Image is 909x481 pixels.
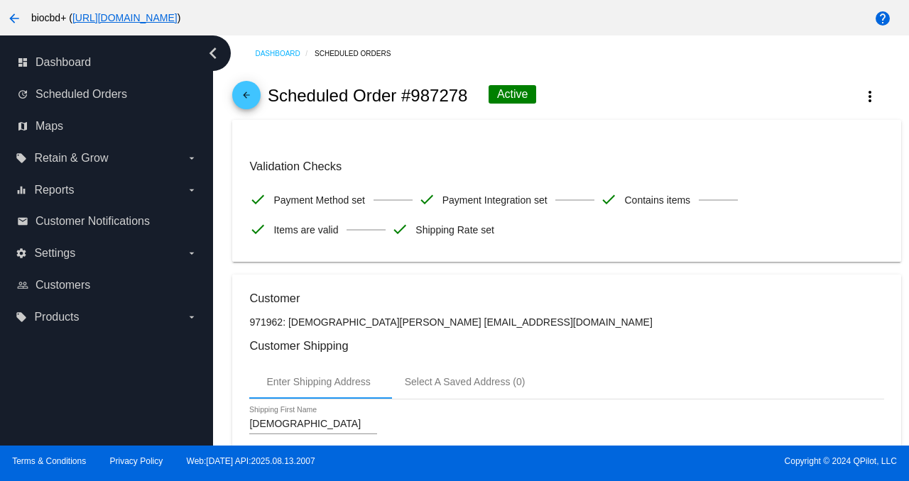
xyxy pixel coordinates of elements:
div: Enter Shipping Address [266,376,370,387]
a: map Maps [17,115,197,138]
input: Shipping First Name [249,419,377,430]
span: Payment Integration set [442,185,548,215]
div: Select A Saved Address (0) [405,376,526,387]
h3: Customer Shipping [249,339,883,353]
mat-icon: check [391,221,408,238]
a: Web:[DATE] API:2025.08.13.2007 [187,456,315,466]
span: Maps [36,120,63,133]
i: map [17,121,28,132]
a: email Customer Notifications [17,210,197,233]
a: Scheduled Orders [315,43,403,65]
mat-icon: more_vert [861,88,878,105]
span: Customer Notifications [36,215,150,228]
mat-icon: check [249,221,266,238]
span: Shipping Rate set [415,215,494,245]
a: Privacy Policy [110,456,163,466]
i: local_offer [16,311,27,323]
span: Settings [34,247,75,260]
a: people_outline Customers [17,274,197,297]
i: arrow_drop_down [186,153,197,164]
span: biocbd+ ( ) [31,12,180,23]
i: local_offer [16,153,27,164]
mat-icon: arrow_back [6,10,23,27]
mat-icon: check [249,191,266,208]
span: Items are valid [273,215,338,245]
span: Contains items [624,185,690,215]
mat-icon: help [874,10,891,27]
h2: Scheduled Order #987278 [268,86,468,106]
mat-icon: arrow_back [238,90,255,107]
a: dashboard Dashboard [17,51,197,74]
i: email [17,216,28,227]
i: update [17,89,28,100]
i: dashboard [17,57,28,68]
div: Active [489,85,537,104]
i: chevron_left [202,42,224,65]
span: Copyright © 2024 QPilot, LLC [467,456,897,466]
span: Reports [34,184,74,197]
p: 971962: [DEMOGRAPHIC_DATA][PERSON_NAME] [EMAIL_ADDRESS][DOMAIN_NAME] [249,316,883,328]
mat-icon: check [600,191,617,208]
i: equalizer [16,184,27,196]
span: Scheduled Orders [36,88,127,101]
span: Customers [36,279,90,292]
span: Products [34,311,79,324]
h3: Validation Checks [249,160,883,173]
span: Payment Method set [273,185,364,215]
span: Dashboard [36,56,91,69]
span: Retain & Grow [34,152,108,165]
i: arrow_drop_down [186,248,197,259]
a: update Scheduled Orders [17,83,197,106]
a: Terms & Conditions [12,456,86,466]
i: people_outline [17,280,28,291]
i: arrow_drop_down [186,311,197,323]
i: arrow_drop_down [186,184,197,196]
i: settings [16,248,27,259]
a: [URL][DOMAIN_NAME] [72,12,178,23]
mat-icon: check [418,191,435,208]
a: Dashboard [255,43,315,65]
h3: Customer [249,292,883,305]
